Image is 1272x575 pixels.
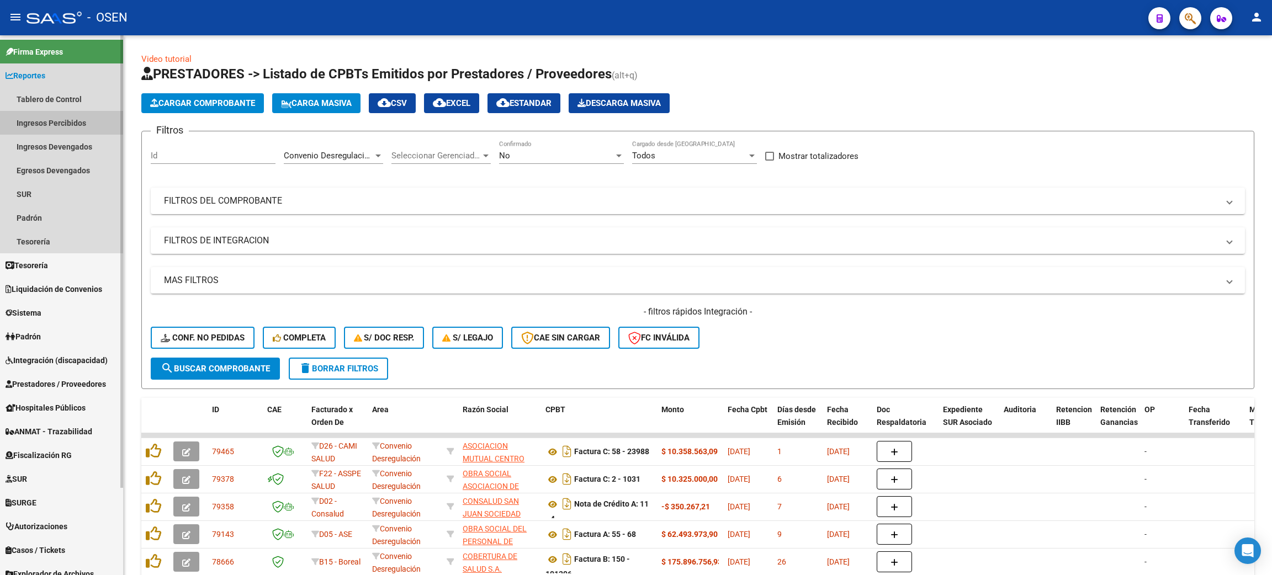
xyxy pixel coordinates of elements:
span: Padrón [6,331,41,343]
span: Razón Social [463,405,508,414]
button: S/ Doc Resp. [344,327,425,349]
mat-expansion-panel-header: FILTROS DEL COMPROBANTE [151,188,1245,214]
span: F22 - ASSPE SALUD [311,469,361,491]
span: Seleccionar Gerenciador [391,151,481,161]
span: 79465 [212,447,234,456]
span: - [1144,475,1147,483]
span: Facturado x Orden De [311,405,353,427]
span: Buscar Comprobante [161,364,270,374]
strong: -$ 350.267,21 [661,502,710,511]
span: Mostrar totalizadores [778,150,858,163]
span: COBERTURA DE SALUD S.A. [463,552,517,573]
span: Auditoria [1004,405,1036,414]
datatable-header-cell: Fecha Transferido [1184,398,1245,446]
datatable-header-cell: Doc Respaldatoria [872,398,939,446]
span: Descarga Masiva [577,98,661,108]
mat-icon: search [161,361,174,375]
span: Liquidación de Convenios [6,283,102,295]
span: Fecha Recibido [827,405,858,427]
span: [DATE] [728,557,750,566]
span: Casos / Tickets [6,544,65,556]
span: Cargar Comprobante [150,98,255,108]
button: S/ legajo [432,327,503,349]
span: Estandar [496,98,552,108]
datatable-header-cell: Area [368,398,442,446]
strong: $ 62.493.973,90 [661,530,718,539]
span: Tesorería [6,259,48,271]
span: [DATE] [728,447,750,456]
span: Autorizaciones [6,520,67,533]
span: [DATE] [827,557,850,566]
span: - [1144,557,1147,566]
span: Convenio Desregulación [372,524,421,546]
button: Borrar Filtros [289,358,388,380]
div: 30707211306 [463,467,537,491]
mat-panel-title: MAS FILTROS [164,274,1218,286]
span: ID [212,405,219,414]
datatable-header-cell: CPBT [541,398,657,446]
button: Completa [263,327,336,349]
datatable-header-cell: Auditoria [999,398,1052,446]
a: Video tutorial [141,54,192,64]
span: Conf. no pedidas [161,333,245,343]
span: [DATE] [827,502,850,511]
span: EXCEL [433,98,470,108]
button: Carga Masiva [272,93,361,113]
span: No [499,151,510,161]
span: Fiscalización RG [6,449,72,461]
datatable-header-cell: Fecha Cpbt [723,398,773,446]
div: 30707761896 [463,550,537,573]
span: 9 [777,530,782,539]
div: 30578079994 [463,523,537,546]
span: 78666 [212,557,234,566]
span: Integración (discapacidad) [6,354,108,366]
span: [DATE] [827,447,850,456]
datatable-header-cell: ID [208,398,263,446]
span: Hospitales Públicos [6,402,86,414]
i: Descargar documento [560,495,574,513]
span: CAE [267,405,282,414]
span: S/ legajo [442,333,493,343]
span: FC Inválida [628,333,690,343]
mat-expansion-panel-header: FILTROS DE INTEGRACION [151,227,1245,254]
span: - [1144,530,1147,539]
mat-icon: cloud_download [496,96,510,109]
span: Reportes [6,70,45,82]
i: Descargar documento [560,525,574,543]
div: 30710550545 [463,495,537,518]
button: Descarga Masiva [569,93,670,113]
strong: Factura A: 55 - 68 [574,530,636,539]
button: Estandar [487,93,560,113]
button: CAE SIN CARGAR [511,327,610,349]
mat-panel-title: FILTROS DEL COMPROBANTE [164,195,1218,207]
button: CSV [369,93,416,113]
span: Borrar Filtros [299,364,378,374]
i: Descargar documento [560,550,574,568]
mat-icon: delete [299,361,312,375]
strong: Nota de Crédito A: 11 - 4 [545,500,649,524]
span: [DATE] [728,475,750,483]
span: B15 - Boreal [319,557,361,566]
mat-panel-title: FILTROS DE INTEGRACION [164,235,1218,247]
span: Retención Ganancias [1100,405,1138,427]
datatable-header-cell: Fecha Recibido [823,398,872,446]
span: [DATE] [728,502,750,511]
span: Completa [273,333,326,343]
span: 6 [777,475,782,483]
datatable-header-cell: Facturado x Orden De [307,398,368,446]
span: D26 - CAMI SALUD [311,441,357,463]
datatable-header-cell: OP [1140,398,1184,446]
span: OP [1144,405,1155,414]
mat-expansion-panel-header: MAS FILTROS [151,267,1245,294]
datatable-header-cell: Días desde Emisión [773,398,823,446]
span: Convenio Desregulación [372,497,421,518]
button: Conf. no pedidas [151,327,255,349]
strong: $ 10.358.563,09 [661,447,718,456]
datatable-header-cell: Monto [657,398,723,446]
span: Monto [661,405,684,414]
span: CAE SIN CARGAR [521,333,600,343]
span: Carga Masiva [281,98,352,108]
span: Todos [632,151,655,161]
i: Descargar documento [560,443,574,460]
span: D05 - ASE [319,530,352,539]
